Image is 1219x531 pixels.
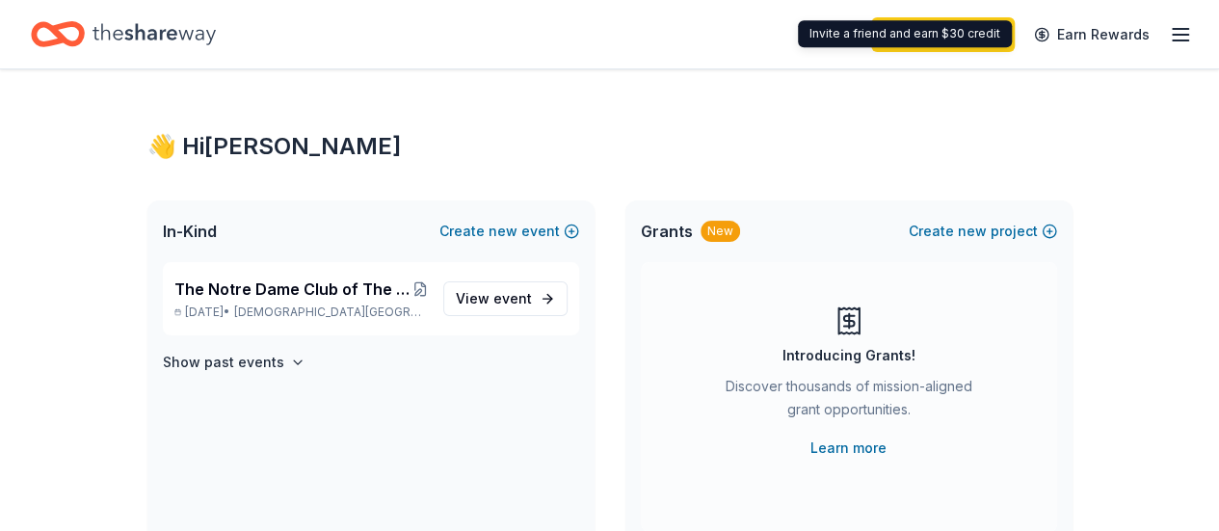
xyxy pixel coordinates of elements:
span: new [489,220,517,243]
div: New [701,221,740,242]
button: Createnewproject [909,220,1057,243]
div: Invite a friend and earn $30 credit [798,20,1012,47]
button: Createnewevent [439,220,579,243]
p: [DATE] • [174,305,428,320]
a: Home [31,12,216,57]
a: Earn Rewards [1022,17,1161,52]
span: [DEMOGRAPHIC_DATA][GEOGRAPHIC_DATA], [GEOGRAPHIC_DATA] [234,305,428,320]
span: event [493,290,532,306]
h4: Show past events [163,351,284,374]
a: Start free trial [871,17,1015,52]
div: 👋 Hi [PERSON_NAME] [147,131,1073,162]
div: Discover thousands of mission-aligned grant opportunities. [718,375,980,429]
a: Learn more [810,437,887,460]
div: Introducing Grants! [782,344,915,367]
a: View event [443,281,568,316]
span: In-Kind [163,220,217,243]
button: Show past events [163,351,305,374]
span: The Notre Dame Club of The Villages Annual [PERSON_NAME] Memorial Golf Tournament [174,278,412,301]
span: new [958,220,987,243]
span: Grants [641,220,693,243]
span: View [456,287,532,310]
